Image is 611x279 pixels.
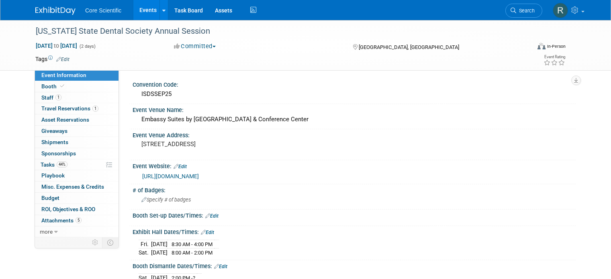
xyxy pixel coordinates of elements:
[201,230,214,235] a: Edit
[41,139,68,145] span: Shipments
[151,240,168,248] td: [DATE]
[553,3,568,18] img: Rachel Wolff
[35,103,119,114] a: Travel Reservations1
[141,197,191,203] span: Specify # of badges
[88,237,102,248] td: Personalize Event Tab Strip
[133,160,576,171] div: Event Website:
[35,92,119,103] a: Staff1
[41,72,86,78] span: Event Information
[85,7,121,14] span: Core Scientific
[41,195,59,201] span: Budget
[537,43,546,49] img: Format-Inperson.png
[133,260,576,271] div: Booth Dismantle Dates/Times:
[139,248,151,257] td: Sat.
[205,213,219,219] a: Edit
[41,105,98,112] span: Travel Reservations
[41,183,104,190] span: Misc. Expenses & Credits
[359,44,459,50] span: [GEOGRAPHIC_DATA], [GEOGRAPHIC_DATA]
[133,210,576,220] div: Booth Set-up Dates/Times:
[171,42,219,51] button: Committed
[133,104,576,114] div: Event Venue Name:
[547,43,566,49] div: In-Person
[35,42,78,49] span: [DATE] [DATE]
[53,43,60,49] span: to
[35,193,119,204] a: Budget
[92,106,98,112] span: 1
[35,159,119,170] a: Tasks44%
[139,113,570,126] div: Embassy Suites by [GEOGRAPHIC_DATA] & Conference Center
[41,150,76,157] span: Sponsorships
[57,161,67,167] span: 44%
[35,137,119,148] a: Shipments
[172,250,213,256] span: 8:00 AM - 2:00 PM
[487,42,566,54] div: Event Format
[33,24,521,39] div: [US_STATE] State Dental Society Annual Session
[41,83,66,90] span: Booth
[214,264,227,269] a: Edit
[35,148,119,159] a: Sponsorships
[35,170,119,181] a: Playbook
[41,128,67,134] span: Giveaways
[41,116,89,123] span: Asset Reservations
[35,215,119,226] a: Attachments5
[102,237,119,248] td: Toggle Event Tabs
[516,8,535,14] span: Search
[133,79,576,89] div: Convention Code:
[172,241,213,247] span: 8:30 AM - 4:00 PM
[60,84,64,88] i: Booth reservation complete
[133,184,576,194] div: # of Badges:
[505,4,542,18] a: Search
[133,226,576,236] div: Exhibit Hall Dates/Times:
[79,44,96,49] span: (2 days)
[55,94,61,100] span: 1
[35,204,119,215] a: ROI, Objectives & ROO
[35,126,119,136] a: Giveaways
[139,88,570,100] div: ISDSSEP25
[133,129,576,139] div: Event Venue Address:
[174,164,187,169] a: Edit
[40,228,53,235] span: more
[56,57,69,62] a: Edit
[544,55,565,59] div: Event Rating
[41,217,82,224] span: Attachments
[141,141,309,148] pre: [STREET_ADDRESS]
[142,173,199,179] a: [URL][DOMAIN_NAME]
[41,161,67,168] span: Tasks
[151,248,168,257] td: [DATE]
[41,94,61,101] span: Staff
[35,181,119,192] a: Misc. Expenses & Credits
[35,114,119,125] a: Asset Reservations
[35,55,69,63] td: Tags
[41,206,95,212] span: ROI, Objectives & ROO
[76,217,82,223] span: 5
[35,81,119,92] a: Booth
[35,70,119,81] a: Event Information
[35,7,76,15] img: ExhibitDay
[41,172,65,179] span: Playbook
[35,226,119,237] a: more
[139,240,151,248] td: Fri.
